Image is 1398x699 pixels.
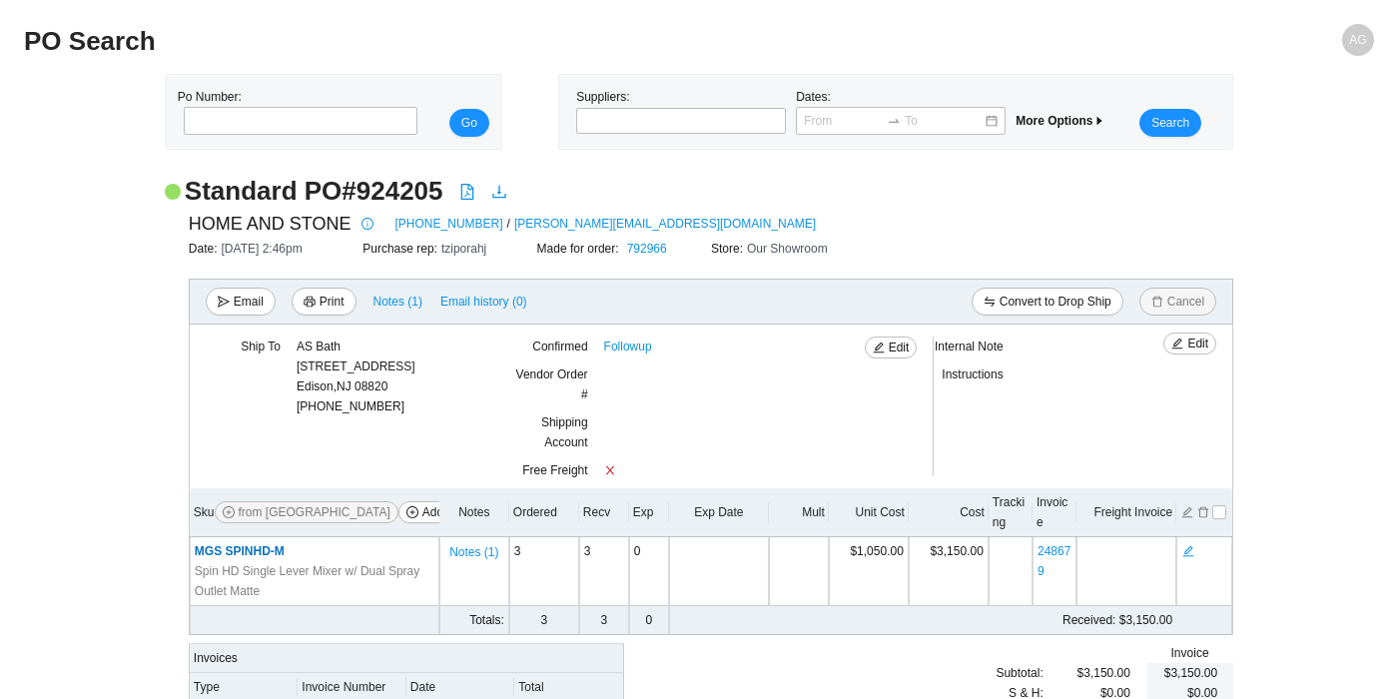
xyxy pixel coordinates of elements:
[629,488,669,537] th: Exp
[304,296,316,310] span: printer
[1151,113,1189,133] span: Search
[441,242,486,256] span: tziporahj
[195,561,434,601] span: Spin HD Single Lever Mixer w/ Dual Spray Outlet Matte
[1033,488,1076,537] th: Invoice
[297,337,415,396] div: AS Bath [STREET_ADDRESS] Edison , NJ 08820
[459,184,475,204] a: file-pdf
[1044,663,1130,683] div: $3,150.00
[372,291,423,305] button: Notes (1)
[1139,288,1216,316] button: deleteCancel
[449,109,489,137] button: Go
[532,340,587,353] span: Confirmed
[1181,542,1195,556] button: edit
[584,544,591,558] span: 3
[887,114,901,128] span: to
[469,613,504,627] span: Totals:
[522,463,587,477] span: Free Freight
[829,488,909,537] th: Unit Cost
[1171,338,1183,351] span: edit
[215,501,398,523] button: plus-circlefrom [GEOGRAPHIC_DATA]
[189,209,351,239] span: HOME AND STONE
[509,537,579,606] td: 3
[395,214,503,234] a: [PHONE_NUMBER]
[439,488,509,537] th: Notes
[206,288,276,316] button: sendEmail
[189,242,222,256] span: Date:
[1171,643,1209,663] span: Invoice
[218,296,230,310] span: send
[292,288,356,316] button: printerPrint
[747,242,828,256] span: Our Showroom
[1187,334,1208,353] span: Edit
[194,501,435,523] div: Sku
[1139,109,1201,137] button: Search
[909,488,989,537] th: Cost
[185,174,443,209] h2: Standard PO # 924205
[629,606,669,635] td: 0
[889,338,910,357] span: Edit
[1162,663,1217,683] div: $3,150.00
[905,111,984,131] input: To
[491,184,507,204] a: download
[439,288,528,316] button: Email history (0)
[804,111,883,131] input: From
[887,114,901,128] span: swap-right
[1180,503,1194,517] button: edit
[373,292,422,312] span: Notes ( 1 )
[996,663,1043,683] span: Subtotal:
[459,184,475,200] span: file-pdf
[711,242,747,256] span: Store:
[791,87,1011,137] div: Dates:
[362,242,441,256] span: Purchase rep:
[320,292,345,312] span: Print
[507,214,510,234] span: /
[873,342,885,355] span: edit
[537,242,623,256] span: Made for order:
[1093,115,1105,127] span: caret-right
[1076,488,1176,537] th: Freight Invoice
[178,87,411,137] div: Po Number:
[440,292,527,312] span: Email history (0)
[829,537,909,606] td: $1,050.00
[1196,503,1210,517] button: delete
[356,218,378,230] span: info-circle
[351,210,379,238] button: info-circle
[1182,544,1194,558] span: edit
[989,488,1033,537] th: Tracking
[1016,114,1104,128] span: More Options
[491,184,507,200] span: download
[769,488,829,537] th: Mult
[195,544,285,558] span: MGS SPINHD-M
[984,296,996,310] span: swap
[1163,333,1216,354] button: editEdit
[972,288,1123,316] button: swapConvert to Drop Ship
[935,340,1004,353] span: Internal Note
[398,501,484,523] button: plus-circleAdd Items
[541,415,588,449] span: Shipping Account
[406,506,418,520] span: plus-circle
[909,537,989,606] td: $3,150.00
[627,242,667,256] a: 792966
[865,337,918,358] button: editEdit
[1349,24,1366,56] span: AG
[571,87,791,137] div: Suppliers:
[769,606,1176,635] td: $3,150.00
[461,113,477,133] span: Go
[449,542,498,562] span: Notes ( 1 )
[1038,544,1070,578] a: 248679
[514,214,816,234] a: [PERSON_NAME][EMAIL_ADDRESS][DOMAIN_NAME]
[669,488,769,537] th: Exp Date
[448,541,499,555] button: Notes (1)
[604,337,652,356] a: Followup
[297,337,415,416] div: [PHONE_NUMBER]
[579,488,629,537] th: Recv
[579,606,629,635] td: 3
[509,488,579,537] th: Ordered
[604,464,616,476] span: close
[222,242,303,256] span: [DATE] 2:46pm
[516,367,588,401] span: Vendor Order #
[234,292,264,312] span: Email
[942,367,1003,381] span: Instructions
[190,643,623,673] div: Invoices
[1000,292,1111,312] span: Convert to Drop Ship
